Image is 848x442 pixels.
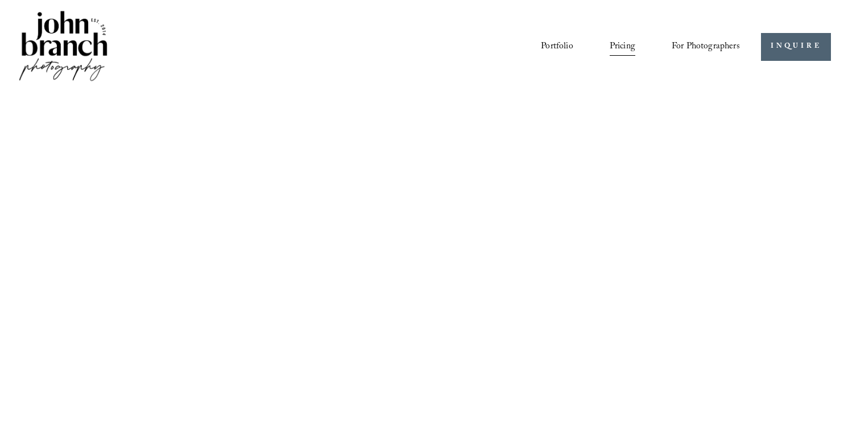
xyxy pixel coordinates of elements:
[672,38,740,56] span: For Photographers
[541,37,573,56] a: Portfolio
[17,9,109,85] img: John Branch IV Photography
[672,37,740,56] a: folder dropdown
[761,33,831,61] a: INQUIRE
[610,37,635,56] a: Pricing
